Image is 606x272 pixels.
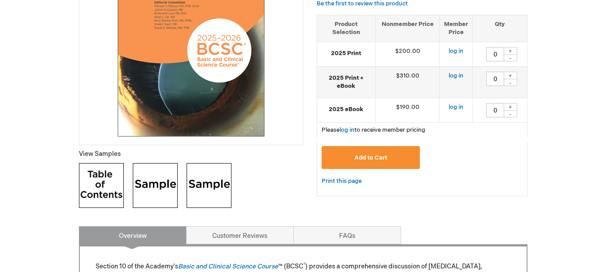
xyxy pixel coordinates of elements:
td: $310.00 [375,66,440,98]
sup: ® [303,262,305,268]
td: $190.00 [375,98,440,122]
th: Product Selection [317,15,376,42]
div: - [504,110,517,117]
a: log in [340,126,354,134]
input: Qty [486,47,504,61]
strong: 2025 Print + eBook [322,74,371,91]
input: Qty [486,72,504,86]
button: Add to Cart [322,146,420,169]
div: - [504,54,517,61]
img: Click to view [187,163,231,208]
a: Customer Reviews [186,226,294,244]
a: Overview [79,226,187,244]
a: log in [449,47,463,55]
strong: 2025 Print [322,49,371,58]
input: Qty [486,103,504,117]
div: + [504,103,517,111]
img: Click to view [79,163,124,208]
span: Add to Cart [354,154,387,161]
p: View Samples [79,150,303,159]
div: + [504,72,517,79]
td: $200.00 [375,42,440,66]
a: log in [449,72,463,79]
span: Please to receive member pricing [322,126,425,134]
a: Basic and Clinical Science Course [178,263,278,270]
img: Click to view [133,163,178,208]
th: Nonmember Price [375,15,440,42]
th: Qty [473,15,527,42]
a: FAQs [293,226,401,244]
div: - [504,79,517,86]
th: Member Price [440,15,473,42]
div: + [504,47,517,55]
a: log in [449,104,463,111]
strong: 2025 eBook [322,105,371,114]
a: Print this page [322,176,362,187]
